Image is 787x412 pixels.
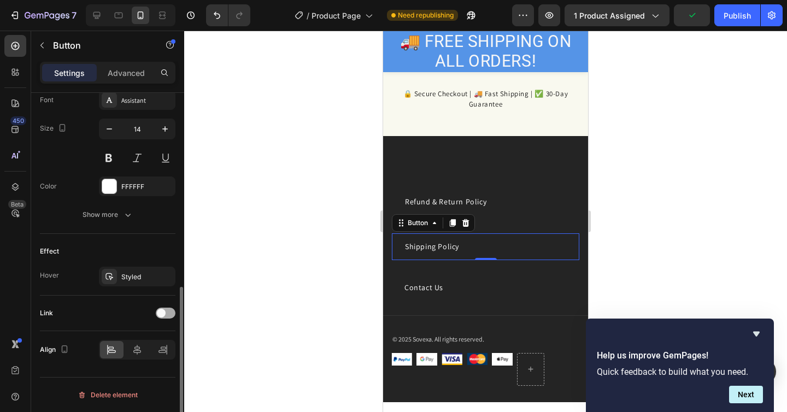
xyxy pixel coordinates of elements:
[72,9,77,22] p: 7
[307,10,309,21] span: /
[40,308,53,318] div: Link
[121,272,173,282] div: Styled
[597,349,763,362] h2: Help us improve GemPages!
[383,31,588,412] iframe: Design area
[8,200,26,209] div: Beta
[750,327,763,340] button: Hide survey
[729,386,763,403] button: Next question
[54,67,85,79] p: Settings
[398,10,454,20] span: Need republishing
[40,181,57,191] div: Color
[40,386,175,404] button: Delete element
[108,67,145,79] p: Advanced
[121,182,173,192] div: FFFFFF
[78,389,138,402] div: Delete element
[10,116,26,125] div: 450
[83,209,133,220] div: Show more
[4,4,81,26] button: 7
[40,95,54,105] div: Font
[312,10,361,21] span: Product Page
[53,39,146,52] p: Button
[40,343,71,357] div: Align
[565,4,669,26] button: 1 product assigned
[40,246,59,256] div: Effect
[597,327,763,403] div: Help us improve GemPages!
[40,270,59,280] div: Hover
[724,10,751,21] div: Publish
[206,4,250,26] div: Undo/Redo
[597,367,763,377] p: Quick feedback to build what you need.
[574,10,645,21] span: 1 product assigned
[40,205,175,225] button: Show more
[121,96,173,105] div: Assistant
[40,121,69,136] div: Size
[714,4,760,26] button: Publish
